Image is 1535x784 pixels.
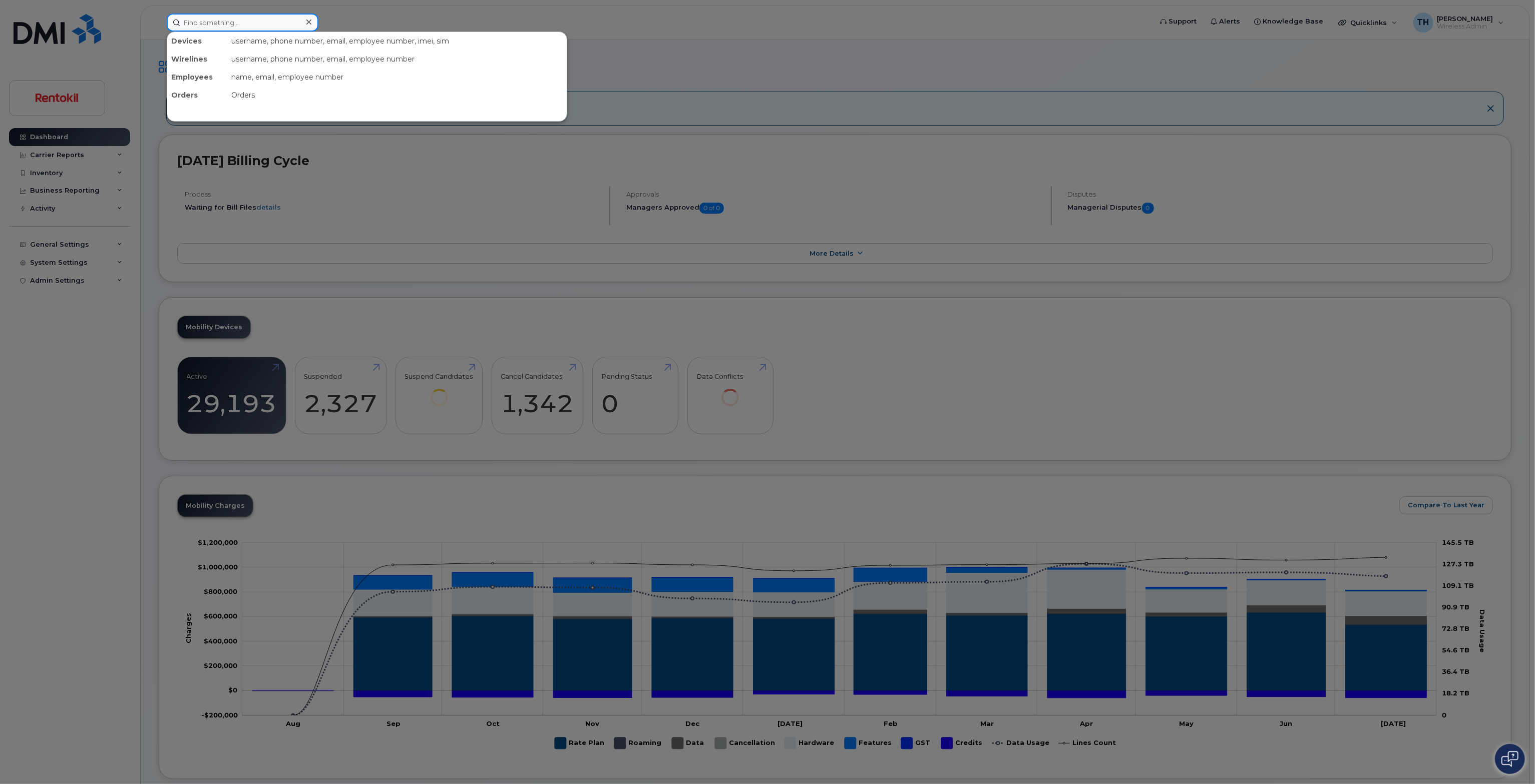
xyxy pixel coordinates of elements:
[167,68,227,86] div: Employees
[227,86,567,104] div: Orders
[227,32,567,50] div: username, phone number, email, employee number, imei, sim
[167,86,227,104] div: Orders
[167,50,227,68] div: Wirelines
[227,68,567,86] div: name, email, employee number
[1501,751,1518,767] img: Open chat
[167,32,227,50] div: Devices
[227,50,567,68] div: username, phone number, email, employee number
